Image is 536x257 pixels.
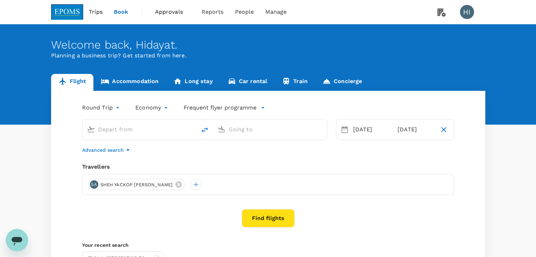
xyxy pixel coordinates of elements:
p: Planning a business trip? Get started from here. [51,51,485,60]
button: Open [322,128,324,130]
input: Depart from [98,124,181,135]
input: Going to [229,124,312,135]
a: Train [275,74,315,91]
div: Travellers [82,163,454,171]
div: HI [460,5,474,19]
button: Frequent flyer programme [184,104,265,112]
span: Book [114,8,129,16]
a: Long stay [166,74,220,91]
button: Advanced search [82,146,132,154]
span: Reports [202,8,224,16]
a: Car rental [220,74,275,91]
span: Manage [265,8,287,16]
span: SHEH YACKOP [PERSON_NAME] [96,181,177,188]
a: Accommodation [93,74,166,91]
button: delete [196,121,213,138]
button: Open [191,128,193,130]
span: Trips [89,8,103,16]
a: Flight [51,74,94,91]
span: Approvals [155,8,190,16]
span: People [235,8,254,16]
a: Concierge [315,74,369,91]
div: Welcome back , Hidayat . [51,38,485,51]
div: SA [90,180,98,189]
p: Your recent search [82,242,454,249]
div: SASHEH YACKOP [PERSON_NAME] [88,179,185,190]
div: Economy [135,102,170,113]
div: Round Trip [82,102,122,113]
div: [DATE] [395,123,436,137]
button: Find flights [242,209,295,227]
div: [DATE] [350,123,392,137]
img: EPOMS SDN BHD [51,4,84,20]
p: Frequent flyer programme [184,104,257,112]
p: Advanced search [82,146,124,153]
iframe: Button to launch messaging window [6,229,28,251]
